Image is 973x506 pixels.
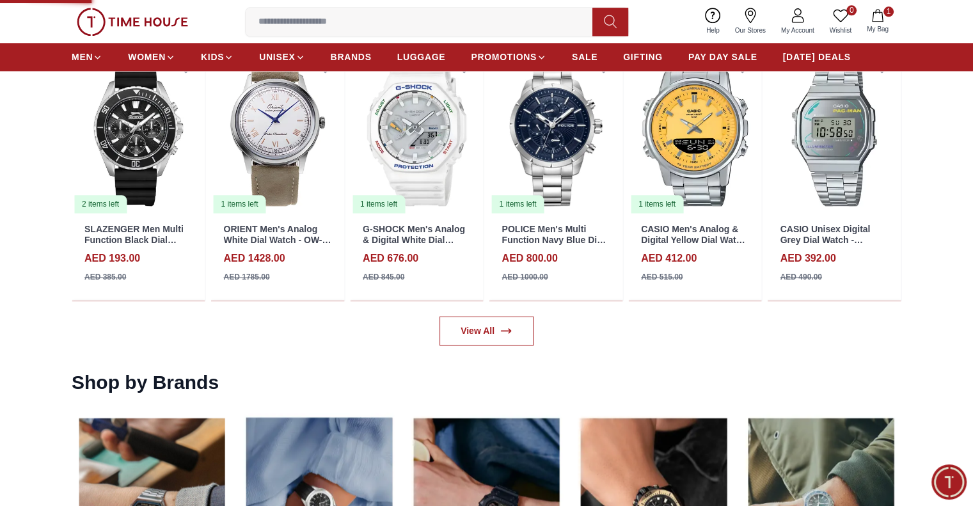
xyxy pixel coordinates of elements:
[439,316,534,345] a: View All
[701,26,725,35] span: Help
[727,5,773,38] a: Our Stores
[397,45,446,68] a: LUGGAGE
[628,47,762,214] a: CASIO Men's Analog & Digital Yellow Dial Watch - AMW-880D-9AVDF1 items left
[331,51,372,63] span: BRANDS
[84,271,126,283] div: AED 385.00
[224,224,331,256] a: ORIENT Men's Analog White Dial Watch - OW-RA-WK0006S10B
[352,195,405,213] div: 1 items left
[780,224,871,256] a: CASIO Unisex Digital Grey Dial Watch - A168WEPC-7ADR
[783,51,851,63] span: [DATE] DEALS
[224,251,285,266] h4: AED 1428.00
[492,195,544,213] div: 1 items left
[211,47,345,214] img: ORIENT Men's Analog White Dial Watch - OW-RA-WK0006S10B
[72,47,205,214] img: SLAZENGER Men Multi Function Black Dial Watch -SL.9.2274.2.01
[74,195,127,213] div: 2 items left
[825,26,857,35] span: Wishlist
[224,271,270,283] div: AED 1785.00
[780,271,822,283] div: AED 490.00
[128,45,175,68] a: WOMEN
[397,51,446,63] span: LUGGAGE
[77,8,188,36] img: ...
[502,271,548,283] div: AED 1000.00
[623,45,663,68] a: GIFTING
[84,224,184,256] a: SLAZENGER Men Multi Function Black Dial Watch -SL.9.2274.2.01
[699,5,727,38] a: Help
[201,45,233,68] a: KIDS
[730,26,771,35] span: Our Stores
[350,47,484,214] a: G-SHOCK Men's Analog & Digital White Dial Watch - GA-B2100FC-7ADR1 items left
[768,47,901,214] img: CASIO Unisex Digital Grey Dial Watch - A168WEPC-7ADR
[846,5,857,15] span: 0
[72,45,102,68] a: MEN
[72,51,93,63] span: MEN
[489,47,623,214] img: POLICE Men's Multi Function Navy Blue Dial Watch - PEWJK2227104
[883,6,894,17] span: 1
[688,51,757,63] span: PAY DAY SALE
[471,45,546,68] a: PROMOTIONS
[931,464,967,500] div: Chat Widget
[72,47,205,214] a: SLAZENGER Men Multi Function Black Dial Watch -SL.9.2274.2.012 items left
[201,51,224,63] span: KIDS
[363,251,418,266] h4: AED 676.00
[128,51,166,63] span: WOMEN
[688,45,757,68] a: PAY DAY SALE
[259,51,295,63] span: UNISEX
[623,51,663,63] span: GIFTING
[780,251,836,266] h4: AED 392.00
[84,251,140,266] h4: AED 193.00
[259,45,305,68] a: UNISEX
[822,5,859,38] a: 0Wishlist
[72,371,219,394] h2: Shop by Brands
[783,45,851,68] a: [DATE] DEALS
[641,271,683,283] div: AED 515.00
[859,6,896,36] button: 1My Bag
[572,51,597,63] span: SALE
[572,45,597,68] a: SALE
[641,251,697,266] h4: AED 412.00
[641,224,747,256] a: CASIO Men's Analog & Digital Yellow Dial Watch - AMW-880D-9AVDF
[214,195,266,213] div: 1 items left
[331,45,372,68] a: BRANDS
[502,251,558,266] h4: AED 800.00
[350,47,484,214] img: G-SHOCK Men's Analog & Digital White Dial Watch - GA-B2100FC-7ADR
[363,224,465,266] a: G-SHOCK Men's Analog & Digital White Dial Watch - GA-B2100FC-7ADR
[363,271,404,283] div: AED 845.00
[502,224,606,256] a: POLICE Men's Multi Function Navy Blue Dial Watch - PEWJK2227104
[776,26,819,35] span: My Account
[489,47,623,214] a: POLICE Men's Multi Function Navy Blue Dial Watch - PEWJK22271041 items left
[211,47,345,214] a: ORIENT Men's Analog White Dial Watch - OW-RA-WK0006S10B1 items left
[471,51,537,63] span: PROMOTIONS
[628,47,762,214] img: CASIO Men's Analog & Digital Yellow Dial Watch - AMW-880D-9AVDF
[631,195,683,213] div: 1 items left
[862,24,894,34] span: My Bag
